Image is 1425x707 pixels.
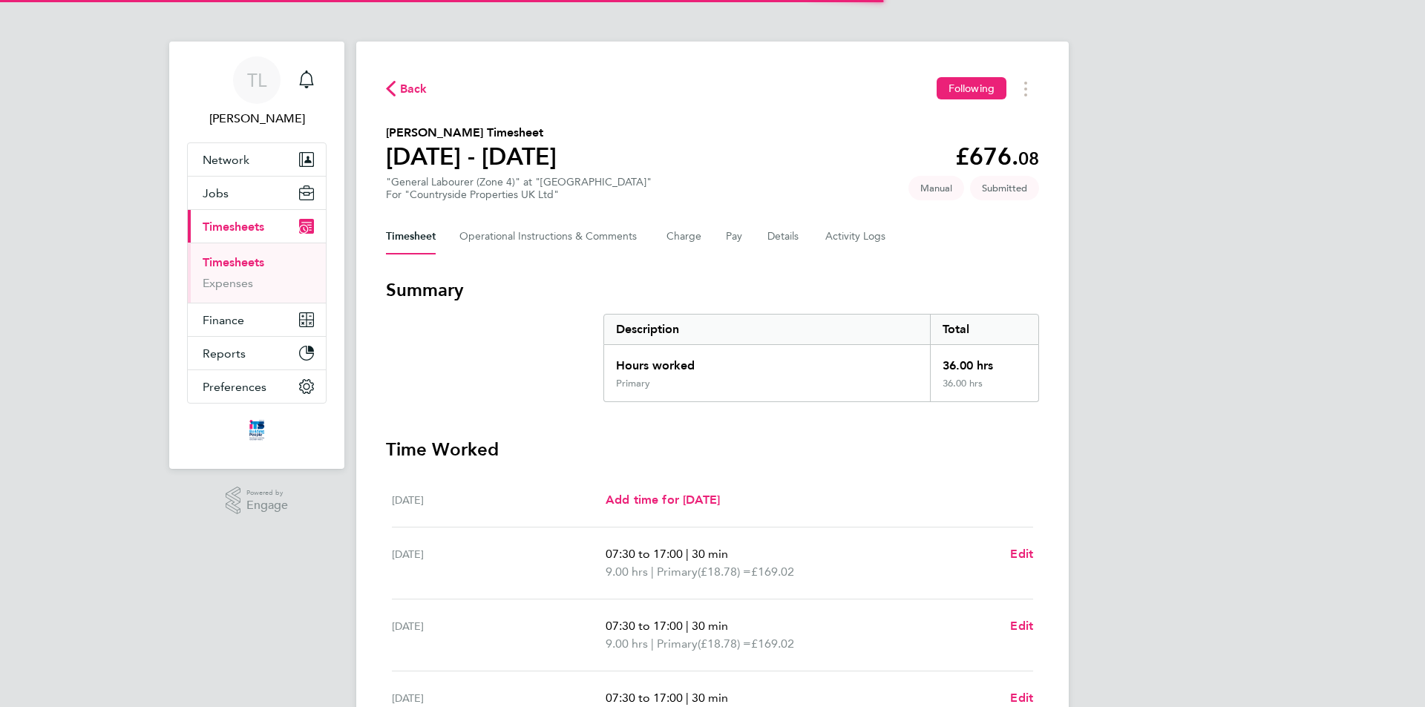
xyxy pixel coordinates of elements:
h3: Summary [386,278,1039,302]
a: Go to home page [187,418,327,442]
button: Finance [188,303,326,336]
span: (£18.78) = [698,637,751,651]
span: Tim Lerwill [187,110,327,128]
button: Timesheets Menu [1012,77,1039,100]
span: (£18.78) = [698,565,751,579]
span: This timesheet was manually created. [908,176,964,200]
span: Primary [657,635,698,653]
span: 08 [1018,148,1039,169]
button: Timesheet [386,219,436,254]
span: £169.02 [751,637,794,651]
a: Edit [1010,617,1033,635]
button: Timesheets [188,210,326,243]
span: 07:30 to 17:00 [606,547,683,561]
span: | [686,547,689,561]
a: Add time for [DATE] [606,491,720,509]
div: 36.00 hrs [930,378,1038,401]
span: Jobs [203,186,229,200]
div: 36.00 hrs [930,345,1038,378]
span: Edit [1010,619,1033,633]
span: Edit [1010,691,1033,705]
span: 07:30 to 17:00 [606,691,683,705]
div: Summary [603,314,1039,402]
div: [DATE] [392,617,606,653]
div: "General Labourer (Zone 4)" at "[GEOGRAPHIC_DATA]" [386,176,652,201]
span: Finance [203,313,244,327]
button: Preferences [188,370,326,403]
div: For "Countryside Properties UK Ltd" [386,188,652,201]
button: Operational Instructions & Comments [459,219,643,254]
span: 9.00 hrs [606,637,648,651]
a: Edit [1010,545,1033,563]
app-decimal: £676. [955,142,1039,171]
span: 9.00 hrs [606,565,648,579]
span: Engage [246,499,288,512]
button: Reports [188,337,326,369]
span: £169.02 [751,565,794,579]
span: Primary [657,563,698,581]
span: Powered by [246,487,288,499]
nav: Main navigation [169,42,344,469]
button: Following [937,77,1006,99]
a: Powered byEngage [226,487,289,515]
span: Reports [203,346,246,361]
span: 30 min [692,547,728,561]
a: Expenses [203,276,253,290]
div: Hours worked [604,345,930,378]
div: Description [604,315,930,344]
span: | [686,619,689,633]
span: Back [400,80,427,98]
h3: Time Worked [386,438,1039,461]
span: 30 min [692,619,728,633]
button: Charge [666,219,702,254]
span: Network [203,153,249,167]
a: Timesheets [203,255,264,269]
span: 07:30 to 17:00 [606,619,683,633]
span: TL [247,70,266,90]
span: This timesheet is Submitted. [970,176,1039,200]
span: | [686,691,689,705]
span: Add time for [DATE] [606,493,720,507]
span: 30 min [692,691,728,705]
span: Following [949,82,995,95]
a: Edit [1010,689,1033,707]
div: Total [930,315,1038,344]
button: Back [386,79,427,98]
div: Primary [616,378,650,389]
img: itsconstruction-logo-retina.png [246,418,267,442]
span: Timesheets [203,220,264,234]
div: Timesheets [188,243,326,303]
button: Jobs [188,177,326,209]
h1: [DATE] - [DATE] [386,142,557,171]
button: Details [767,219,802,254]
span: | [651,637,654,651]
button: Pay [726,219,744,254]
span: Edit [1010,547,1033,561]
button: Network [188,143,326,176]
h2: [PERSON_NAME] Timesheet [386,124,557,142]
div: [DATE] [392,491,606,509]
span: Preferences [203,380,266,394]
div: [DATE] [392,545,606,581]
a: TL[PERSON_NAME] [187,56,327,128]
button: Activity Logs [825,219,888,254]
span: | [651,565,654,579]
